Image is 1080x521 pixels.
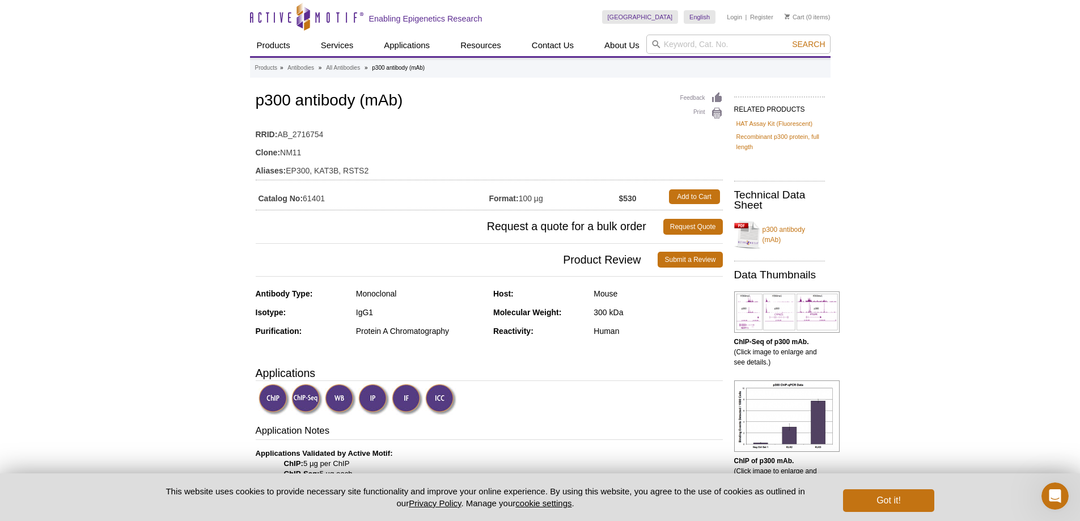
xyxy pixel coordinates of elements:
[356,289,485,299] div: Monoclonal
[425,384,456,415] img: Immunocytochemistry Validated
[734,338,809,346] b: ChIP-Seq of p300 mAb.
[319,65,322,71] li: »
[746,10,747,24] li: |
[785,13,804,21] a: Cart
[256,129,278,139] strong: RRID:
[314,35,361,56] a: Services
[734,291,840,333] img: p300 antibody (mAb) tested by ChIP-Seq.
[259,384,290,415] img: ChIP Validated
[256,159,723,177] td: EP300, KAT3B, RSTS2
[287,63,314,73] a: Antibodies
[1041,482,1069,510] iframe: Intercom live chat
[594,307,722,317] div: 300 kDa
[256,252,658,268] span: Product Review
[256,327,302,336] strong: Purification:
[727,13,742,21] a: Login
[280,65,283,71] li: »
[734,457,794,465] b: ChIP of p300 mAb.
[146,485,825,509] p: This website uses cookies to provide necessary site functionality and improve your online experie...
[489,193,519,204] strong: Format:
[680,107,723,120] a: Print
[602,10,679,24] a: [GEOGRAPHIC_DATA]
[256,219,663,235] span: Request a quote for a bulk order
[256,187,489,207] td: 61401
[284,469,320,478] strong: ChIP-Seq:
[256,147,281,158] strong: Clone:
[785,14,790,19] img: Your Cart
[325,384,356,415] img: Western Blot Validated
[358,384,389,415] img: Immunoprecipitation Validated
[256,122,723,141] td: AB_2716754
[734,218,825,252] a: p300 antibody (mAb)
[356,326,485,336] div: Protein A Chromatography
[369,14,482,24] h2: Enabling Epigenetics Research
[736,132,823,152] a: Recombinant p300 protein, full length
[646,35,831,54] input: Keyword, Cat. No.
[284,459,303,468] strong: ChIP:
[684,10,715,24] a: English
[663,219,723,235] a: Request Quote
[843,489,934,512] button: Got it!
[256,308,286,317] strong: Isotype:
[454,35,508,56] a: Resources
[259,193,303,204] strong: Catalog No:
[493,327,533,336] strong: Reactivity:
[392,384,423,415] img: Immunofluorescence Validated
[734,270,825,280] h2: Data Thumbnails
[734,337,825,367] p: (Click image to enlarge and see details.)
[669,189,720,204] a: Add to Cart
[409,498,461,508] a: Privacy Policy
[734,190,825,210] h2: Technical Data Sheet
[256,92,723,111] h1: p300 antibody (mAb)
[256,365,723,382] h3: Applications
[365,65,368,71] li: »
[515,498,571,508] button: cookie settings
[619,193,636,204] strong: $530
[594,326,722,336] div: Human
[658,252,722,268] a: Submit a Review
[736,118,813,129] a: HAT Assay Kit (Fluorescent)
[377,35,437,56] a: Applications
[734,96,825,117] h2: RELATED PRODUCTS
[493,289,514,298] strong: Host:
[356,307,485,317] div: IgG1
[785,10,831,24] li: (0 items)
[792,40,825,49] span: Search
[326,63,360,73] a: All Antibodies
[734,456,825,486] p: (Click image to enlarge and see details.)
[734,380,840,452] img: p300 antibody (mAb) tested by ChIP.
[750,13,773,21] a: Register
[255,63,277,73] a: Products
[489,187,619,207] td: 100 µg
[594,289,722,299] div: Mouse
[256,289,313,298] strong: Antibody Type:
[256,424,723,440] h3: Application Notes
[291,384,323,415] img: ChIP-Seq Validated
[256,448,723,489] p: 5 µg per ChIP 5 µg each 0.5 µg/ml dilution.
[789,39,828,49] button: Search
[493,308,561,317] strong: Molecular Weight:
[256,166,286,176] strong: Aliases:
[256,141,723,159] td: NM11
[372,65,425,71] li: p300 antibody (mAb)
[256,449,393,458] b: Applications Validated by Active Motif:
[250,35,297,56] a: Products
[680,92,723,104] a: Feedback
[525,35,581,56] a: Contact Us
[598,35,646,56] a: About Us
